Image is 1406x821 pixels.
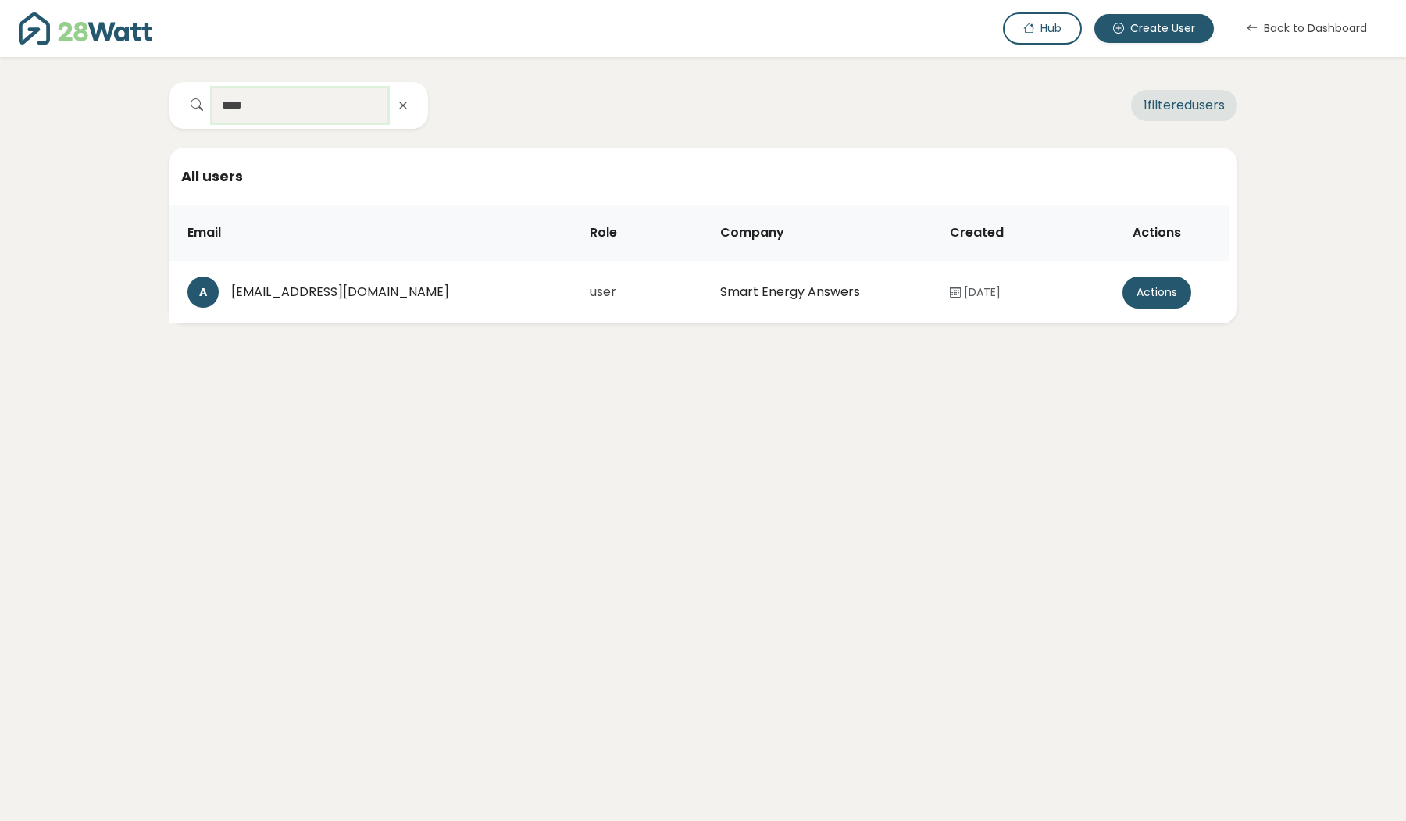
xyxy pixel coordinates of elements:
[950,284,1077,301] div: [DATE]
[720,283,925,302] div: Smart Energy Answers
[1090,205,1230,261] th: Actions
[577,205,708,261] th: Role
[708,205,937,261] th: Company
[937,205,1090,261] th: Created
[169,205,577,261] th: Email
[1122,277,1191,309] button: Actions
[1003,12,1082,45] button: Hub
[181,166,1225,186] h5: All users
[1131,90,1237,121] span: 1 filtered users
[590,283,616,301] span: user
[187,277,219,308] div: A
[19,12,152,45] img: 28Watt
[1226,12,1387,45] button: Back to Dashboard
[1094,14,1214,43] button: Create User
[231,283,565,302] div: [EMAIL_ADDRESS][DOMAIN_NAME]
